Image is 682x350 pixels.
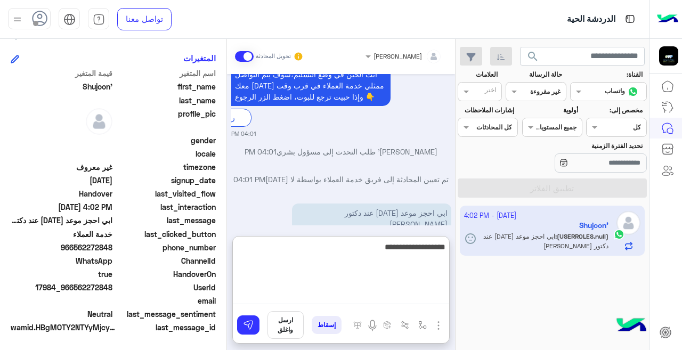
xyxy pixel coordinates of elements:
[115,188,216,199] span: last_visited_flow
[117,8,172,30] a: تواصل معنا
[507,70,562,79] label: حالة الرسالة
[231,146,451,157] p: [PERSON_NAME]’ طلب التحدث إلى مسؤول بشري
[115,242,216,253] span: phone_number
[115,201,216,213] span: last_interaction
[401,321,409,329] img: Trigger scenario
[11,188,112,199] span: Handover
[418,321,427,329] img: select flow
[11,81,112,92] span: Shujoon’
[292,204,451,233] p: 27/9/2025, 4:02 PM
[523,105,578,115] label: أولوية
[11,242,112,253] span: 966562272848
[119,322,216,333] span: last_message_id
[115,135,216,146] span: gender
[383,321,392,329] img: create order
[86,108,112,135] img: defaultAdmin.png
[115,148,216,159] span: locale
[115,215,216,226] span: last_message
[115,68,216,79] span: اسم المتغير
[115,81,216,92] span: first_name
[657,8,678,30] img: Logo
[396,316,414,334] button: Trigger scenario
[572,70,643,79] label: القناة:
[379,316,396,334] button: create order
[11,13,24,26] img: profile
[11,255,112,266] span: 2
[11,215,112,226] span: ابي احجز موعد اليوم عند دكتور مهند
[233,175,265,184] span: 04:01 PM
[520,47,546,70] button: search
[267,311,304,339] button: ارسل واغلق
[458,178,647,198] button: تطبيق الفلاتر
[93,13,105,26] img: tab
[11,308,112,320] span: 0
[11,229,112,240] span: خدمة العملاء
[115,268,216,280] span: HandoverOn
[183,53,216,63] h6: المتغيرات
[526,50,539,63] span: search
[312,316,342,334] button: إسقاط
[115,108,216,133] span: profile_pic
[11,161,112,173] span: غير معروف
[245,147,277,156] span: 04:01 PM
[623,12,637,26] img: tab
[11,148,112,159] span: null
[353,321,362,330] img: make a call
[11,201,112,213] span: 2025-09-27T13:02:16.096Z
[613,307,650,345] img: hulul-logo.png
[63,13,76,26] img: tab
[256,52,291,61] small: تحويل المحادثة
[11,135,112,146] span: null
[485,85,498,97] div: اختر
[659,46,678,66] img: 177882628735456
[115,95,216,106] span: last_name
[115,295,216,306] span: email
[459,105,514,115] label: إشارات الملاحظات
[11,175,112,186] span: 2025-09-27T13:01:24.411Z
[115,308,216,320] span: last_message_sentiment
[115,175,216,186] span: signup_date
[115,161,216,173] span: timezone
[11,282,112,293] span: 17984_966562272848
[374,52,422,60] span: [PERSON_NAME]
[11,68,112,79] span: قيمة المتغير
[432,319,445,332] img: send attachment
[523,141,643,151] label: تحديد الفترة الزمنية
[11,268,112,280] span: true
[115,229,216,240] span: last_clicked_button
[115,255,216,266] span: ChannelId
[88,8,109,30] a: tab
[243,320,254,330] img: send message
[567,12,615,27] p: الدردشة الحية
[231,129,256,138] small: 04:01 PM
[11,295,112,306] span: null
[11,322,117,333] span: wamid.HBgMOTY2NTYyMjcyODQ4FQIAEhgUM0FEQzg2MDgwNTJENjJBOThFREYA
[588,105,643,115] label: مخصص إلى:
[115,282,216,293] span: UserId
[414,316,432,334] button: select flow
[366,319,379,332] img: send voice note
[231,174,451,185] p: تم تعيين المحادثة إلى فريق خدمة العملاء بواسطة لا [DATE]
[459,70,498,79] label: العلامات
